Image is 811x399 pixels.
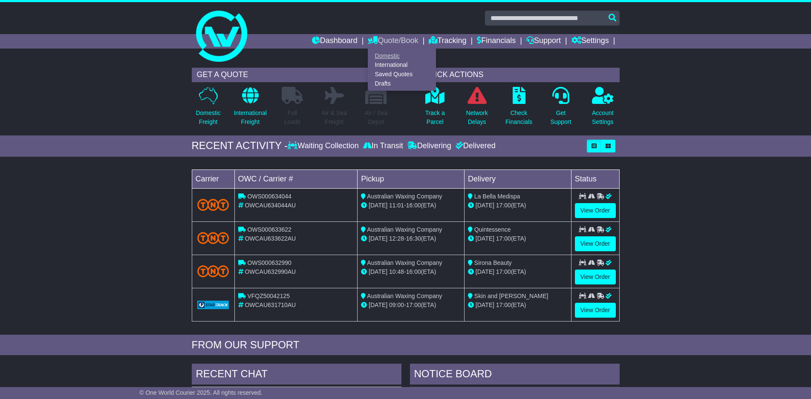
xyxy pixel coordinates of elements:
[592,86,614,131] a: AccountSettings
[197,301,229,309] img: GetCarrierServiceLogo
[368,79,436,88] a: Drafts
[197,199,229,210] img: TNT_Domestic.png
[474,259,512,266] span: Sirona Beauty
[496,202,511,209] span: 17:00
[234,169,358,188] td: OWC / Carrier #
[192,169,234,188] td: Carrier
[575,303,616,318] a: View Order
[368,49,436,91] div: Quote/Book
[526,34,561,49] a: Support
[369,268,387,275] span: [DATE]
[575,236,616,251] a: View Order
[496,301,511,308] span: 17:00
[247,293,290,299] span: VFQZ50042125
[406,268,421,275] span: 16:00
[361,234,461,243] div: - (ETA)
[405,141,453,151] div: Delivering
[369,235,387,242] span: [DATE]
[245,268,296,275] span: OWCAU632990AU
[550,109,571,126] p: Get Support
[465,86,488,131] a: NetworkDelays
[369,301,387,308] span: [DATE]
[474,293,548,299] span: Skin and [PERSON_NAME]
[192,364,401,387] div: RECENT CHAT
[247,193,291,200] span: OWS000634044
[367,293,442,299] span: Australian Waxing Company
[192,68,393,82] div: GET A QUOTE
[476,268,494,275] span: [DATE]
[368,70,436,79] a: Saved Quotes
[192,339,620,351] div: FROM OUR SUPPORT
[468,201,568,210] div: (ETA)
[476,235,494,242] span: [DATE]
[453,141,496,151] div: Delivered
[406,301,421,308] span: 17:00
[505,86,533,131] a: CheckFinancials
[358,169,465,188] td: Pickup
[505,109,532,126] p: Check Financials
[245,301,296,308] span: OWCAU631710AU
[361,301,461,310] div: - (ETA)
[468,267,568,276] div: (ETA)
[367,193,442,200] span: Australian Waxing Company
[361,141,405,151] div: In Transit
[496,235,511,242] span: 17:00
[234,86,267,131] a: InternationalFreight
[466,109,488,126] p: Network Delays
[368,34,418,49] a: Quote/Book
[361,267,461,276] div: - (ETA)
[389,301,404,308] span: 09:00
[322,109,347,126] p: Air & Sea Freight
[575,203,616,218] a: View Order
[197,232,229,244] img: TNT_Domestic.png
[468,234,568,243] div: (ETA)
[245,235,296,242] span: OWCAU633622AU
[474,226,511,233] span: Quintessence
[406,235,421,242] span: 16:30
[195,86,221,131] a: DomesticFreight
[571,34,609,49] a: Settings
[245,202,296,209] span: OWCAU634044AU
[368,60,436,70] a: International
[247,259,291,266] span: OWS000632990
[425,109,445,126] p: Track a Parcel
[474,193,520,200] span: La Bella Medispa
[368,51,436,60] a: Domestic
[365,109,388,126] p: Air / Sea Depot
[288,141,361,151] div: Waiting Collection
[429,34,466,49] a: Tracking
[312,34,358,49] a: Dashboard
[571,169,619,188] td: Status
[464,169,571,188] td: Delivery
[477,34,516,49] a: Financials
[410,364,620,387] div: NOTICE BOARD
[418,68,620,82] div: QUICK ACTIONS
[234,109,267,126] p: International Freight
[476,301,494,308] span: [DATE]
[192,140,288,152] div: RECENT ACTIVITY -
[389,202,404,209] span: 11:01
[575,270,616,284] a: View Order
[389,268,404,275] span: 10:48
[369,202,387,209] span: [DATE]
[367,259,442,266] span: Australian Waxing Company
[197,265,229,277] img: TNT_Domestic.png
[425,86,445,131] a: Track aParcel
[406,202,421,209] span: 16:00
[361,201,461,210] div: - (ETA)
[592,109,614,126] p: Account Settings
[196,109,220,126] p: Domestic Freight
[496,268,511,275] span: 17:00
[550,86,571,131] a: GetSupport
[468,301,568,310] div: (ETA)
[389,235,404,242] span: 12:28
[247,226,291,233] span: OWS000633622
[367,226,442,233] span: Australian Waxing Company
[476,202,494,209] span: [DATE]
[282,109,303,126] p: Full Loads
[139,389,263,396] span: © One World Courier 2025. All rights reserved.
